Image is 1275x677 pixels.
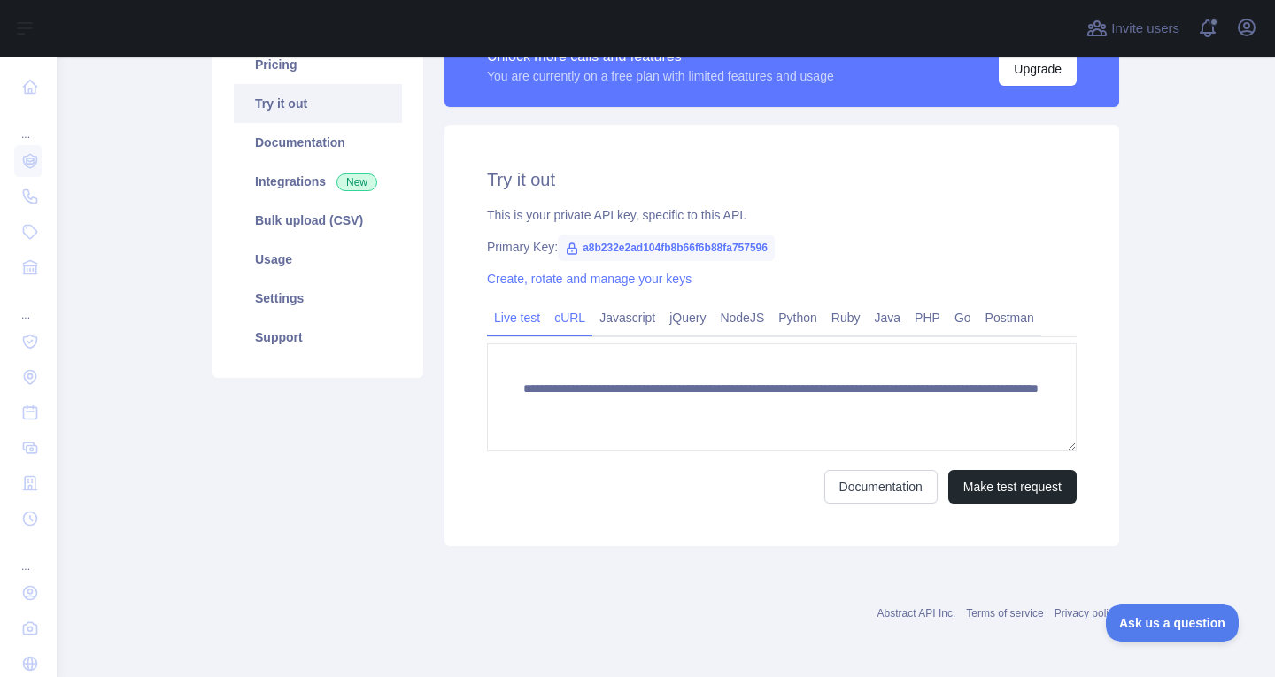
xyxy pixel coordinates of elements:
[824,470,938,504] a: Documentation
[978,304,1041,332] a: Postman
[14,538,42,573] div: ...
[868,304,908,332] a: Java
[999,52,1077,86] button: Upgrade
[487,238,1077,256] div: Primary Key:
[1083,14,1183,42] button: Invite users
[966,607,1043,619] a: Terms of service
[487,304,547,332] a: Live test
[558,235,775,261] span: a8b232e2ad104fb8b66f6b88fa757596
[336,173,377,191] span: New
[877,607,956,619] a: Abstract API Inc.
[234,84,402,123] a: Try it out
[487,206,1077,224] div: This is your private API key, specific to this API.
[1055,607,1119,619] a: Privacy policy
[713,304,771,332] a: NodeJS
[234,240,402,279] a: Usage
[947,304,978,332] a: Go
[487,272,692,286] a: Create, rotate and manage your keys
[1111,19,1179,39] span: Invite users
[824,304,868,332] a: Ruby
[487,67,834,85] div: You are currently on a free plan with limited features and usage
[547,304,592,332] a: cURL
[14,106,42,142] div: ...
[234,318,402,357] a: Support
[592,304,662,332] a: Javascript
[234,123,402,162] a: Documentation
[234,279,402,318] a: Settings
[234,201,402,240] a: Bulk upload (CSV)
[487,46,834,67] div: Unlock more calls and features
[662,304,713,332] a: jQuery
[234,45,402,84] a: Pricing
[487,167,1077,192] h2: Try it out
[234,162,402,201] a: Integrations New
[14,287,42,322] div: ...
[771,304,824,332] a: Python
[948,470,1077,504] button: Make test request
[1106,604,1240,642] iframe: Toggle Customer Support
[908,304,947,332] a: PHP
